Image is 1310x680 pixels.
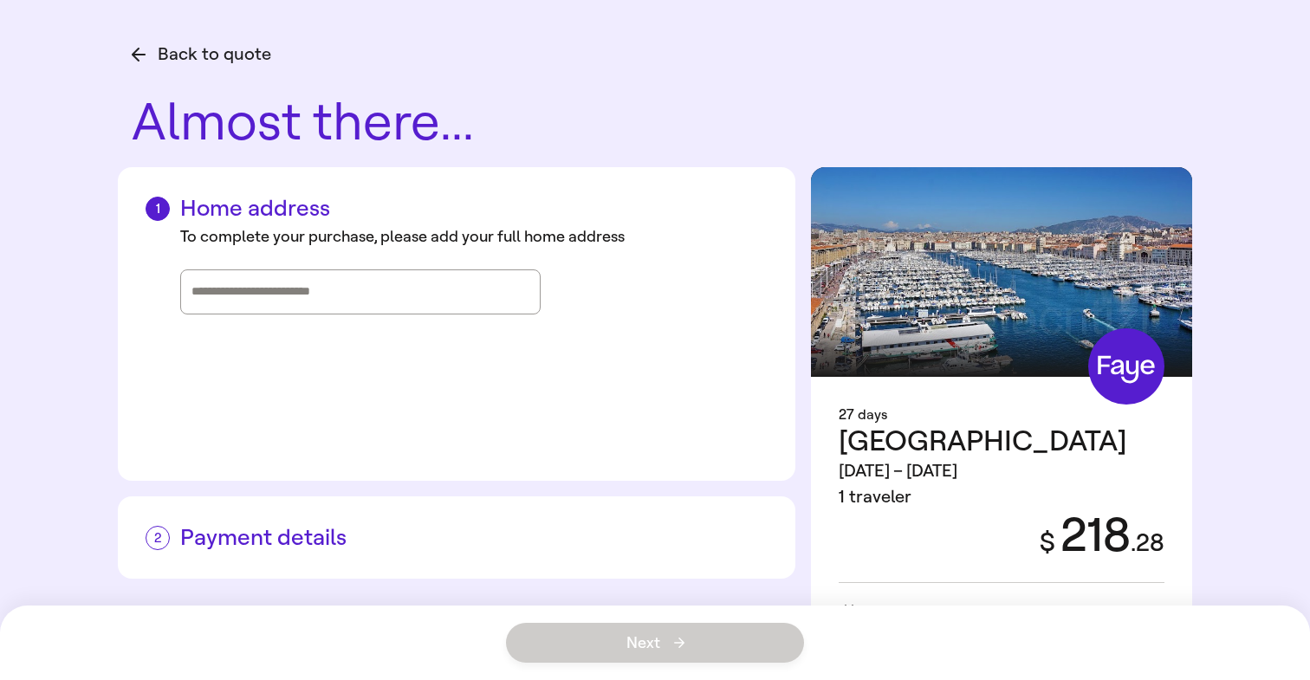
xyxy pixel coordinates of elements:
[839,458,1127,484] div: [DATE] – [DATE]
[132,42,271,68] button: Back to quote
[1131,528,1164,557] span: . 28
[146,195,768,222] h2: Home address
[180,225,768,249] div: To complete your purchase, please add your full home address
[132,95,1192,150] h1: Almost there...
[842,604,1102,620] span: Free cancellation until [DATE] 11:59pm
[1040,527,1055,558] span: $
[839,424,1127,458] span: [GEOGRAPHIC_DATA]
[839,484,1127,510] div: 1 traveler
[1019,510,1164,561] div: 218
[506,623,804,663] button: Next
[191,279,529,305] input: Street address, city, state
[626,635,684,651] span: Next
[146,524,768,551] h2: Payment details
[839,405,1164,425] div: 27 days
